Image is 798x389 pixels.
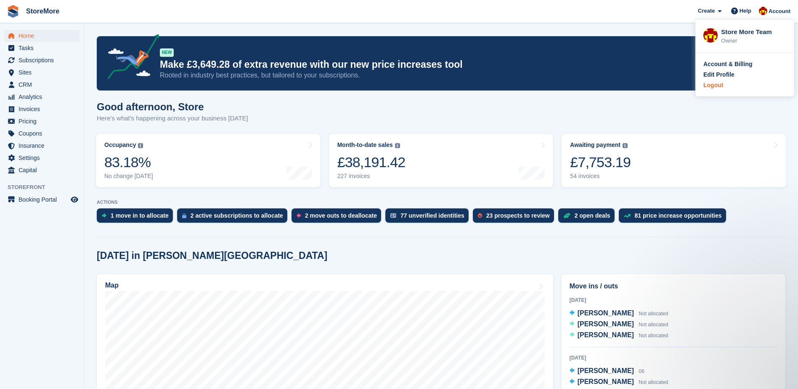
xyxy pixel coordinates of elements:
[759,7,767,15] img: Store More Team
[703,70,734,79] div: Edit Profile
[570,154,631,171] div: £7,753.19
[19,194,69,205] span: Booking Portal
[4,128,80,139] a: menu
[19,54,69,66] span: Subscriptions
[570,377,668,388] a: [PERSON_NAME] Not allocated
[558,208,619,227] a: 2 open deals
[177,208,292,227] a: 2 active subscriptions to allocate
[390,213,396,218] img: verify_identity-adf6edd0f0f0b5bbfe63781bf79b02c33cf7c696d77639b501bdc392416b5a36.svg
[4,140,80,152] a: menu
[740,7,751,15] span: Help
[570,308,668,319] a: [PERSON_NAME] Not allocated
[160,48,174,57] div: NEW
[104,154,153,171] div: 83.18%
[19,67,69,78] span: Sites
[639,368,644,374] span: 06
[101,34,159,82] img: price-adjustments-announcement-icon-8257ccfd72463d97f412b2fc003d46551f7dbcb40ab6d574587a9cd5c0d94...
[562,134,786,187] a: Awaiting payment £7,753.19 54 invoices
[97,208,177,227] a: 1 move in to allocate
[703,81,723,90] div: Logout
[769,7,790,16] span: Account
[105,282,119,289] h2: Map
[639,333,668,338] span: Not allocated
[102,213,106,218] img: move_ins_to_allocate_icon-fdf77a2bb77ea45bf5b3d319d69a93e2d87916cf1d5bf7949dd705db3b84f3ca.svg
[337,154,406,171] div: £38,191.42
[578,320,634,328] span: [PERSON_NAME]
[385,208,473,227] a: 77 unverified identities
[400,212,464,219] div: 77 unverified identities
[19,91,69,103] span: Analytics
[104,141,136,149] div: Occupancy
[160,59,712,71] p: Make £3,649.28 of extra revenue with our new price increases tool
[19,140,69,152] span: Insurance
[19,164,69,176] span: Capital
[4,164,80,176] a: menu
[578,378,634,385] span: [PERSON_NAME]
[7,5,19,18] img: stora-icon-8386f47178a22dfd0bd8f6a31ec36ba5ce8667c1dd55bd0f319d3a0aa187defe.svg
[623,143,628,148] img: icon-info-grey-7440780725fd019a000dd9b08b2336e03edf1995a4989e88bcd33f0948082b44.svg
[575,212,610,219] div: 2 open deals
[703,28,718,43] img: Store More Team
[19,30,69,42] span: Home
[337,141,393,149] div: Month-to-date sales
[297,213,301,218] img: move_outs_to_deallocate_icon-f764333ba52eb49d3ac5e1228854f67142a1ed5810a6f6cc68b1a99e826820c5.svg
[4,91,80,103] a: menu
[104,173,153,180] div: No change [DATE]
[478,213,482,218] img: prospect-51fa495bee0391a8d652442698ab0144808aea92771e9ea1ae160a38d050c398.svg
[703,81,786,90] a: Logout
[639,311,668,317] span: Not allocated
[570,319,668,330] a: [PERSON_NAME] Not allocated
[4,152,80,164] a: menu
[305,212,377,219] div: 2 move outs to deallocate
[337,173,406,180] div: 227 invoices
[570,141,620,149] div: Awaiting payment
[182,213,186,218] img: active_subscription_to_allocate_icon-d502201f5373d7db506a760aba3b589e785aa758c864c3986d89f69b8ff3...
[703,60,786,69] a: Account & Billing
[4,194,80,205] a: menu
[97,114,248,123] p: Here's what's happening across your business [DATE]
[4,42,80,54] a: menu
[4,103,80,115] a: menu
[698,7,715,15] span: Create
[19,128,69,139] span: Coupons
[578,331,634,338] span: [PERSON_NAME]
[4,54,80,66] a: menu
[97,101,248,112] h1: Good afternoon, Store
[23,4,63,18] a: StoreMore
[619,208,730,227] a: 81 price increase opportunities
[639,379,668,385] span: Not allocated
[111,212,169,219] div: 1 move in to allocate
[570,296,777,304] div: [DATE]
[4,115,80,127] a: menu
[721,27,786,35] div: Store More Team
[138,143,143,148] img: icon-info-grey-7440780725fd019a000dd9b08b2336e03edf1995a4989e88bcd33f0948082b44.svg
[97,200,785,205] p: ACTIONS
[19,42,69,54] span: Tasks
[69,194,80,205] a: Preview store
[721,37,786,45] div: Owner
[570,281,777,291] h2: Move ins / outs
[473,208,558,227] a: 23 prospects to review
[4,67,80,78] a: menu
[160,71,712,80] p: Rooted in industry best practices, but tailored to your subscriptions.
[486,212,550,219] div: 23 prospects to review
[703,60,753,69] div: Account & Billing
[624,214,631,218] img: price_increase_opportunities-93ffe204e8149a01c8c9dc8f82e8f89637d9d84a8eef4429ea346261dce0b2c0.svg
[19,79,69,91] span: CRM
[19,152,69,164] span: Settings
[4,30,80,42] a: menu
[639,322,668,328] span: Not allocated
[19,103,69,115] span: Invoices
[703,70,786,79] a: Edit Profile
[570,354,777,362] div: [DATE]
[578,367,634,374] span: [PERSON_NAME]
[96,134,321,187] a: Occupancy 83.18% No change [DATE]
[8,183,84,192] span: Storefront
[4,79,80,91] a: menu
[578,309,634,317] span: [PERSON_NAME]
[635,212,722,219] div: 81 price increase opportunities
[563,213,570,218] img: deal-1b604bf984904fb50ccaf53a9ad4b4a5d6e5aea283cecdc64d6e3604feb123c2.svg
[570,330,668,341] a: [PERSON_NAME] Not allocated
[191,212,283,219] div: 2 active subscriptions to allocate
[292,208,385,227] a: 2 move outs to deallocate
